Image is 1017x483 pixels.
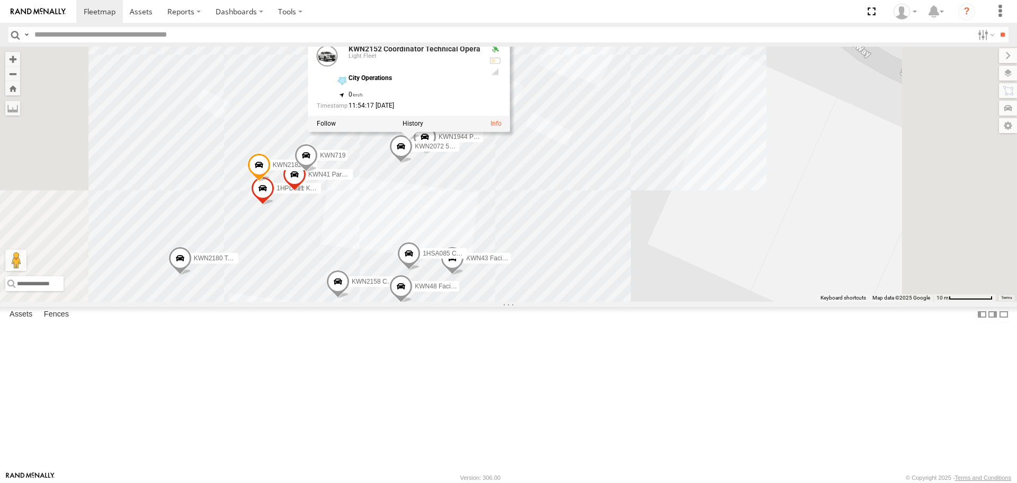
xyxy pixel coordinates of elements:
div: GSM Signal = 4 [489,68,502,77]
span: KWN43 Facil.Maint [466,255,521,262]
label: Assets [4,308,38,322]
button: Map Scale: 10 m per 79 pixels [933,294,996,302]
button: Zoom in [5,52,20,66]
img: rand-logo.svg [11,8,66,15]
span: 10 m [936,295,949,301]
button: Zoom Home [5,81,20,95]
button: Drag Pegman onto the map to open Street View [5,250,26,271]
a: Visit our Website [6,472,55,483]
div: No battery health information received from this device. [489,57,502,65]
span: KWN1944 Parks [439,134,486,141]
label: Dock Summary Table to the Right [987,307,998,322]
button: Zoom out [5,66,20,81]
div: © Copyright 2025 - [906,475,1011,481]
span: KWN2180 Toro EV Mower [194,255,268,262]
div: Date/time of location update [317,103,480,110]
a: Terms (opens in new tab) [1001,295,1012,300]
label: Search Filter Options [974,27,996,42]
label: View Asset History [403,120,423,128]
span: Map data ©2025 Google [872,295,930,301]
label: Search Query [22,27,31,42]
label: Hide Summary Table [998,307,1009,322]
label: Measure [5,101,20,116]
a: View Asset Details [490,120,502,128]
span: KWN48 Facil.Maint [415,283,469,291]
label: Map Settings [999,118,1017,133]
span: KWN2158 Coor Rang&Comp [352,278,434,286]
span: 1HSA085 Coor. [DOMAIN_NAME] [423,250,520,258]
span: 1HPD911 Kubota Tractor [276,185,347,192]
div: Andrew Fisher [890,4,921,20]
a: KWN2152 Coordinator Technical Opera [349,45,480,54]
div: Valid GPS Fix [489,46,502,54]
label: Realtime tracking of Asset [317,120,336,128]
i: ? [958,3,975,20]
div: Light Fleet [349,54,480,60]
span: 0 [349,91,363,99]
span: KWN719 [320,152,345,160]
a: View Asset Details [317,46,338,67]
div: City Operations [349,75,480,82]
div: Version: 306.00 [460,475,501,481]
span: KWN41 Parks Super [308,171,367,178]
span: KWN2182 2001091 Ford Ranger [273,161,365,169]
label: Dock Summary Table to the Left [977,307,987,322]
label: Fences [39,308,74,322]
button: Keyboard shortcuts [820,294,866,302]
a: Terms and Conditions [955,475,1011,481]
